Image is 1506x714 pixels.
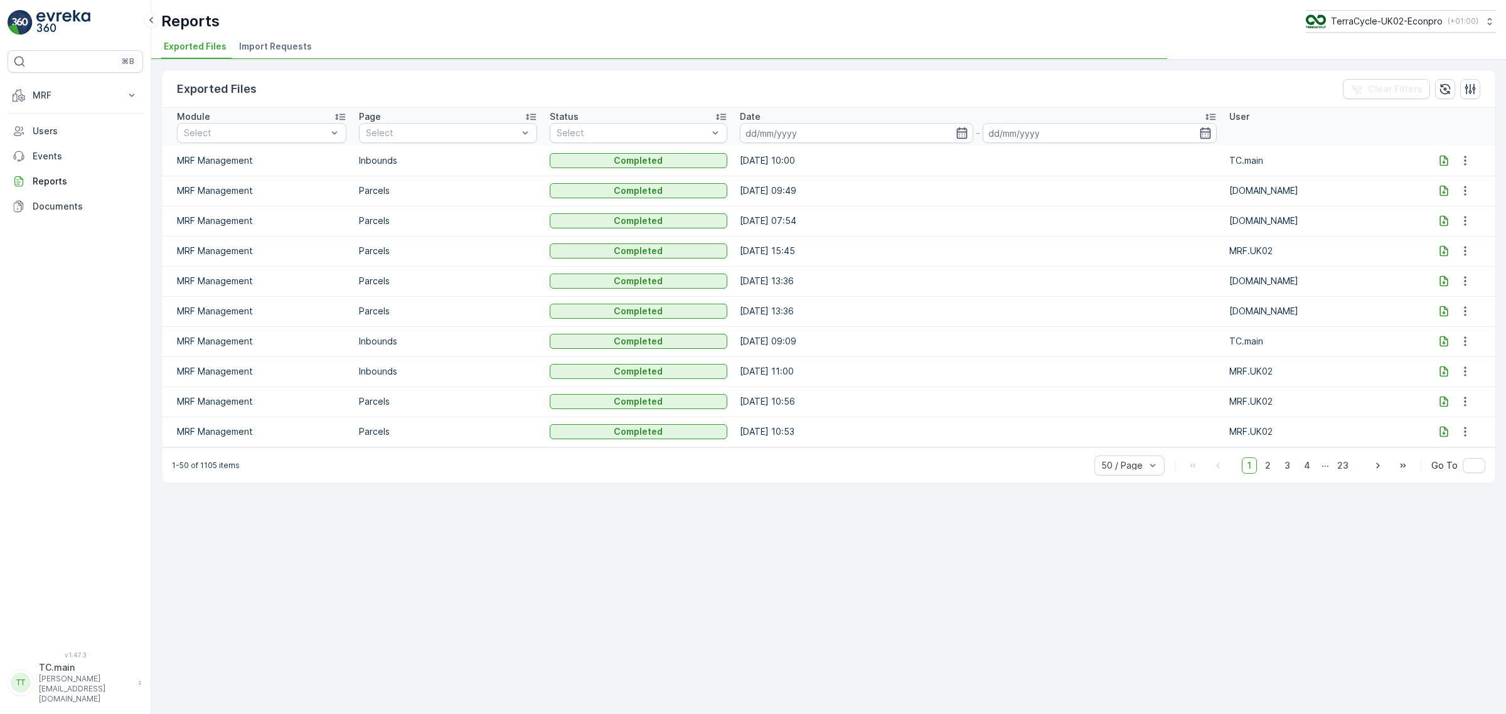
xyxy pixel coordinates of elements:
[1242,457,1257,474] span: 1
[39,661,132,674] p: TC.main
[1332,457,1354,474] span: 23
[1343,79,1430,99] button: Clear Filters
[162,146,353,176] td: MRF Management
[122,56,134,67] p: ⌘B
[550,110,579,123] p: Status
[162,417,353,447] td: MRF Management
[162,236,353,266] td: MRF Management
[162,176,353,206] td: MRF Management
[1223,236,1414,266] td: MRF.UK02
[1223,356,1414,386] td: MRF.UK02
[557,127,708,139] p: Select
[164,40,227,53] span: Exported Files
[162,356,353,386] td: MRF Management
[184,127,327,139] p: Select
[1431,459,1458,472] span: Go To
[550,364,728,379] button: Completed
[161,11,220,31] p: Reports
[614,335,663,348] p: Completed
[734,236,1222,266] td: [DATE] 15:45
[1223,146,1414,176] td: TC.main
[1223,296,1414,326] td: [DOMAIN_NAME]
[172,461,240,471] p: 1-50 of 1105 items
[8,10,33,35] img: logo
[8,144,143,169] a: Events
[353,146,543,176] td: Inbounds
[11,673,31,693] div: TT
[1279,457,1296,474] span: 3
[353,326,543,356] td: Inbounds
[1229,110,1249,123] p: User
[1223,417,1414,447] td: MRF.UK02
[177,80,257,98] p: Exported Files
[8,119,143,144] a: Users
[983,123,1216,143] input: dd/mm/yyyy
[1322,457,1329,474] p: ...
[550,243,728,258] button: Completed
[734,266,1222,296] td: [DATE] 13:36
[1223,206,1414,236] td: [DOMAIN_NAME]
[550,153,728,168] button: Completed
[353,266,543,296] td: Parcels
[614,245,663,257] p: Completed
[1223,176,1414,206] td: [DOMAIN_NAME]
[33,150,138,163] p: Events
[33,175,138,188] p: Reports
[1448,16,1478,26] p: ( +01:00 )
[614,395,663,408] p: Completed
[734,176,1222,206] td: [DATE] 09:49
[162,386,353,417] td: MRF Management
[33,200,138,213] p: Documents
[734,386,1222,417] td: [DATE] 10:56
[162,326,353,356] td: MRF Management
[8,661,143,704] button: TTTC.main[PERSON_NAME][EMAIL_ADDRESS][DOMAIN_NAME]
[550,213,728,228] button: Completed
[353,236,543,266] td: Parcels
[1259,457,1276,474] span: 2
[353,417,543,447] td: Parcels
[1306,14,1326,28] img: terracycle_logo_wKaHoWT.png
[162,206,353,236] td: MRF Management
[359,110,381,123] p: Page
[734,417,1222,447] td: [DATE] 10:53
[734,206,1222,236] td: [DATE] 07:54
[734,146,1222,176] td: [DATE] 10:00
[614,215,663,227] p: Completed
[366,127,518,139] p: Select
[550,424,728,439] button: Completed
[33,125,138,137] p: Users
[353,296,543,326] td: Parcels
[550,274,728,289] button: Completed
[734,356,1222,386] td: [DATE] 11:00
[614,154,663,167] p: Completed
[1368,83,1423,95] p: Clear Filters
[8,651,143,659] span: v 1.47.3
[614,425,663,438] p: Completed
[177,110,210,123] p: Module
[353,206,543,236] td: Parcels
[353,176,543,206] td: Parcels
[614,184,663,197] p: Completed
[353,356,543,386] td: Inbounds
[1306,10,1496,33] button: TerraCycle-UK02-Econpro(+01:00)
[976,125,980,141] p: -
[740,110,761,123] p: Date
[33,89,118,102] p: MRF
[8,194,143,219] a: Documents
[36,10,90,35] img: logo_light-DOdMpM7g.png
[1331,15,1443,28] p: TerraCycle-UK02-Econpro
[1223,386,1414,417] td: MRF.UK02
[614,365,663,378] p: Completed
[239,40,312,53] span: Import Requests
[39,674,132,704] p: [PERSON_NAME][EMAIL_ADDRESS][DOMAIN_NAME]
[1223,266,1414,296] td: [DOMAIN_NAME]
[734,296,1222,326] td: [DATE] 13:36
[8,83,143,108] button: MRF
[734,326,1222,356] td: [DATE] 09:09
[550,183,728,198] button: Completed
[1298,457,1316,474] span: 4
[162,266,353,296] td: MRF Management
[740,123,973,143] input: dd/mm/yyyy
[614,305,663,317] p: Completed
[550,334,728,349] button: Completed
